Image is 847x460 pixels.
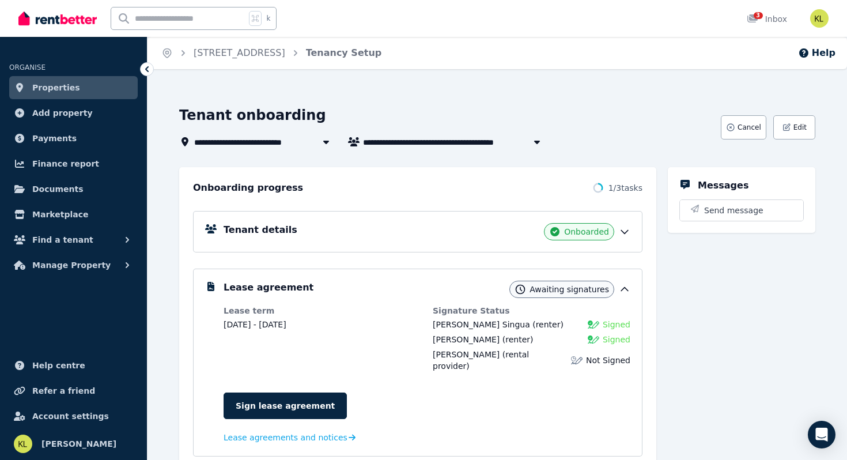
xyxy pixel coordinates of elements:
a: Marketplace [9,203,138,226]
span: k [266,14,270,23]
button: Send message [680,200,803,221]
div: Inbox [747,13,787,25]
span: Documents [32,182,84,196]
span: Properties [32,81,80,95]
nav: Breadcrumb [148,37,395,69]
dd: [DATE] - [DATE] [224,319,421,330]
a: Documents [9,178,138,201]
a: Properties [9,76,138,99]
span: Tenancy Setup [306,46,382,60]
span: 3 [754,12,763,19]
div: Open Intercom Messenger [808,421,835,448]
a: [STREET_ADDRESS] [194,47,285,58]
span: Lease agreements and notices [224,432,347,443]
span: ORGANISE [9,63,46,71]
img: Signed Lease [588,334,599,345]
span: Awaiting signatures [530,284,609,295]
h5: Tenant details [224,223,297,237]
span: Marketplace [32,208,88,221]
span: Finance report [32,157,99,171]
span: Send message [704,205,763,216]
a: Lease agreements and notices [224,432,356,443]
span: Add property [32,106,93,120]
span: Find a tenant [32,233,93,247]
span: Edit [793,123,807,132]
button: Manage Property [9,254,138,277]
span: Account settings [32,409,109,423]
img: Kellie Ann Lewandowski [810,9,829,28]
a: Help centre [9,354,138,377]
a: Add property [9,101,138,125]
a: Account settings [9,405,138,428]
span: [PERSON_NAME] [433,350,500,359]
h5: Messages [698,179,748,193]
a: Refer a friend [9,379,138,402]
h1: Tenant onboarding [179,106,326,125]
div: (renter) [433,319,564,330]
span: [PERSON_NAME] Singua [433,320,530,329]
span: [PERSON_NAME] [41,437,116,451]
a: Payments [9,127,138,150]
a: Finance report [9,152,138,175]
span: Onboarded [564,226,609,237]
span: Refer a friend [32,384,95,398]
button: Find a tenant [9,228,138,251]
a: Sign lease agreement [224,393,347,419]
h2: Onboarding progress [193,181,303,195]
span: Manage Property [32,258,111,272]
dt: Lease term [224,305,421,316]
img: Lease not signed [571,355,583,366]
span: Not Signed [586,355,630,366]
h5: Lease agreement [224,281,313,295]
div: (renter) [433,334,533,345]
img: RentBetter [18,10,97,27]
button: Help [798,46,835,60]
button: Edit [773,115,815,139]
img: Kellie Ann Lewandowski [14,435,32,453]
span: Signed [603,334,630,345]
button: Cancel [721,115,766,139]
dt: Signature Status [433,305,630,316]
span: Cancel [738,123,761,132]
div: (rental provider) [433,349,564,372]
span: Payments [32,131,77,145]
img: Signed Lease [588,319,599,330]
span: [PERSON_NAME] [433,335,500,344]
span: 1 / 3 tasks [608,182,642,194]
span: Help centre [32,359,85,372]
span: Signed [603,319,630,330]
